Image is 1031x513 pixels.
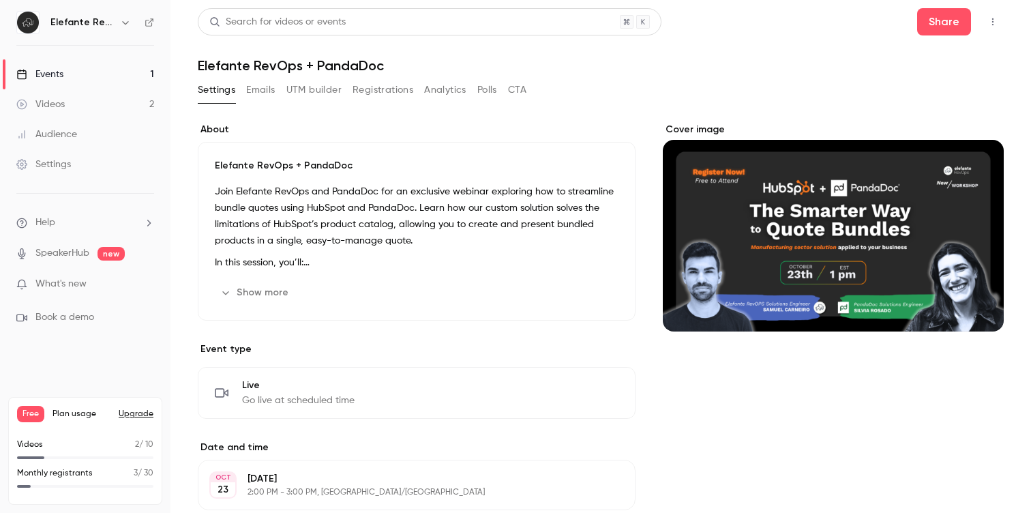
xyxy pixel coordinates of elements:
[134,467,153,480] p: / 30
[215,282,297,304] button: Show more
[135,441,139,449] span: 2
[424,79,466,101] button: Analytics
[242,379,355,392] span: Live
[353,79,413,101] button: Registrations
[246,79,275,101] button: Emails
[198,57,1004,74] h1: Elefante RevOps + PandaDoc
[35,277,87,291] span: What's new
[917,8,971,35] button: Share
[35,246,89,261] a: SpeakerHub
[198,441,636,454] label: Date and time
[17,439,43,451] p: Videos
[17,12,39,33] img: Elefante RevOps
[218,483,228,497] p: 23
[53,409,110,420] span: Plan usage
[477,79,497,101] button: Polls
[211,473,235,482] div: OCT
[16,216,154,230] li: help-dropdown-opener
[215,159,618,173] p: Elefante RevOps + PandaDoc
[134,469,138,478] span: 3
[215,184,618,249] p: Join Elefante RevOps and PandaDoc for an exclusive webinar exploring how to streamline bundle quo...
[198,123,636,136] label: About
[508,79,526,101] button: CTA
[16,68,63,81] div: Events
[16,158,71,171] div: Settings
[663,123,1004,332] section: Cover image
[16,98,65,111] div: Videos
[198,342,636,356] p: Event type
[248,487,563,498] p: 2:00 PM - 3:00 PM, [GEOGRAPHIC_DATA]/[GEOGRAPHIC_DATA]
[98,247,125,261] span: new
[215,254,618,271] p: In this session, you’ll:
[248,472,563,486] p: [DATE]
[138,278,154,291] iframe: Noticeable Trigger
[209,15,346,29] div: Search for videos or events
[50,16,115,29] h6: Elefante RevOps
[242,394,355,407] span: Go live at scheduled time
[135,439,153,451] p: / 10
[35,310,94,325] span: Book a demo
[17,406,44,422] span: Free
[286,79,342,101] button: UTM builder
[17,467,93,480] p: Monthly registrants
[35,216,55,230] span: Help
[16,128,77,141] div: Audience
[119,409,153,420] button: Upgrade
[198,79,235,101] button: Settings
[663,123,1004,136] label: Cover image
